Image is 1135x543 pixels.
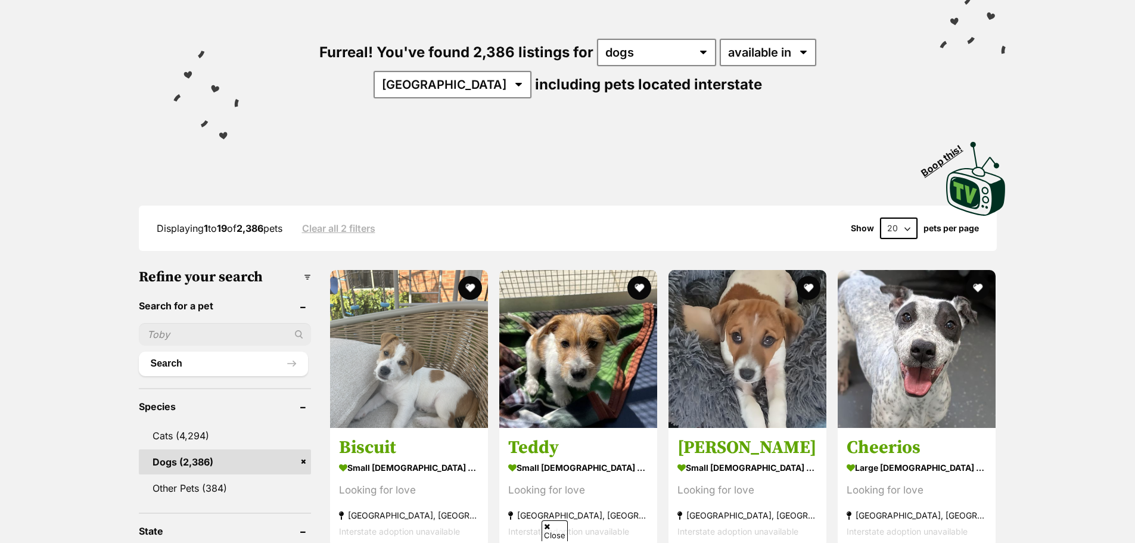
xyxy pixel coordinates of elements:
[204,222,208,234] strong: 1
[847,437,987,460] h3: Cheerios
[677,508,817,524] strong: [GEOGRAPHIC_DATA], [GEOGRAPHIC_DATA]
[797,276,820,300] button: favourite
[319,44,593,61] span: Furreal! You've found 2,386 listings for
[851,224,874,233] span: Show
[838,270,996,428] img: Cheerios - Australian Cattle Dog x Shar Pei Dog
[339,437,479,460] h3: Biscuit
[946,131,1006,218] a: Boop this!
[966,276,990,300] button: favourite
[508,527,629,537] span: Interstate adoption unavailable
[139,269,311,286] h3: Refine your search
[339,508,479,524] strong: [GEOGRAPHIC_DATA], [GEOGRAPHIC_DATA]
[458,276,482,300] button: favourite
[627,276,651,300] button: favourite
[157,222,282,234] span: Displaying to of pets
[139,352,308,376] button: Search
[677,483,817,499] div: Looking for love
[139,423,311,448] a: Cats (4,294)
[139,323,311,346] input: Toby
[302,223,375,234] a: Clear all 2 filters
[339,527,460,537] span: Interstate adoption unavailable
[919,135,974,178] span: Boop this!
[139,476,311,501] a: Other Pets (384)
[139,526,311,536] header: State
[139,300,311,311] header: Search for a pet
[542,520,568,541] span: Close
[508,460,648,477] strong: small [DEMOGRAPHIC_DATA] Dog
[217,222,227,234] strong: 19
[847,460,987,477] strong: large [DEMOGRAPHIC_DATA] Dog
[946,142,1006,216] img: PetRescue TV logo
[668,270,826,428] img: Bobby - Jack Russell Terrier Dog
[677,527,798,537] span: Interstate adoption unavailable
[847,483,987,499] div: Looking for love
[677,460,817,477] strong: small [DEMOGRAPHIC_DATA] Dog
[139,449,311,474] a: Dogs (2,386)
[499,270,657,428] img: Teddy - Jack Russell Terrier Dog
[330,270,488,428] img: Biscuit - Jack Russell Terrier Dog
[508,508,648,524] strong: [GEOGRAPHIC_DATA], [GEOGRAPHIC_DATA]
[237,222,263,234] strong: 2,386
[535,76,762,93] span: including pets located interstate
[677,437,817,460] h3: [PERSON_NAME]
[508,437,648,460] h3: Teddy
[847,508,987,524] strong: [GEOGRAPHIC_DATA], [GEOGRAPHIC_DATA]
[339,460,479,477] strong: small [DEMOGRAPHIC_DATA] Dog
[339,483,479,499] div: Looking for love
[139,401,311,412] header: Species
[508,483,648,499] div: Looking for love
[847,527,968,537] span: Interstate adoption unavailable
[923,224,979,233] label: pets per page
